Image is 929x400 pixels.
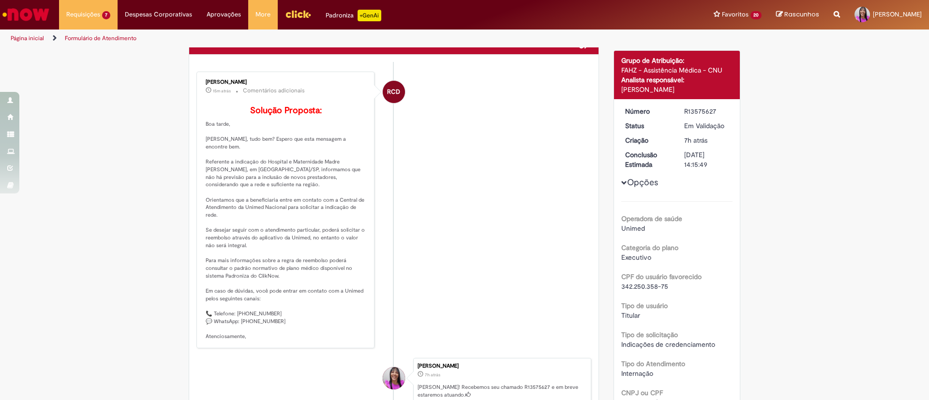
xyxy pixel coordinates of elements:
[579,37,591,49] button: Adicionar anexos
[102,11,110,19] span: 7
[618,135,677,145] dt: Criação
[206,106,367,341] p: Boa tarde, [PERSON_NAME], tudo bem? Espero que esta mensagem a encontre bem. Referente a indicaçã...
[621,56,733,65] div: Grupo de Atribuição:
[621,282,668,291] span: 342.250.358-75
[7,30,612,47] ul: Trilhas de página
[213,88,231,94] time: 29/09/2025 17:26:02
[125,10,192,19] span: Despesas Corporativas
[358,10,381,21] p: +GenAi
[255,10,270,19] span: More
[621,214,682,223] b: Operadora de saúde
[618,106,677,116] dt: Número
[621,65,733,75] div: FAHZ - Assistência Médica - CNU
[621,340,715,349] span: Indicações de credenciamento
[418,363,586,369] div: [PERSON_NAME]
[206,79,367,85] div: [PERSON_NAME]
[387,80,400,104] span: RCD
[873,10,922,18] span: [PERSON_NAME]
[684,106,729,116] div: R13575627
[621,359,685,368] b: Tipo do Atendimento
[684,150,729,169] div: [DATE] 14:15:49
[621,369,653,378] span: Internação
[621,272,702,281] b: CPF do usuário favorecido
[1,5,51,24] img: ServiceNow
[684,136,707,145] span: 7h atrás
[425,372,440,378] span: 7h atrás
[750,11,762,19] span: 20
[621,311,640,320] span: Titular
[66,10,100,19] span: Requisições
[207,10,241,19] span: Aprovações
[621,253,651,262] span: Executivo
[618,150,677,169] dt: Conclusão Estimada
[776,10,819,19] a: Rascunhos
[722,10,749,19] span: Favoritos
[618,121,677,131] dt: Status
[383,81,405,103] div: Rodrigo Camilo Dos Santos
[621,75,733,85] div: Analista responsável:
[621,224,645,233] span: Unimed
[196,39,270,47] h2: Plano Médico - FAHZ Histórico de tíquete
[684,135,729,145] div: 29/09/2025 10:15:45
[621,301,668,310] b: Tipo de usuário
[621,330,678,339] b: Tipo de solicitação
[784,10,819,19] span: Rascunhos
[250,105,322,116] b: Solução Proposta:
[621,85,733,94] div: [PERSON_NAME]
[213,88,231,94] span: 15m atrás
[418,384,586,399] p: [PERSON_NAME]! Recebemos seu chamado R13575627 e em breve estaremos atuando.
[425,372,440,378] time: 29/09/2025 10:15:45
[243,87,305,95] small: Comentários adicionais
[11,34,44,42] a: Página inicial
[621,388,663,397] b: CNPJ ou CPF
[65,34,136,42] a: Formulário de Atendimento
[621,243,678,252] b: Categoria do plano
[326,10,381,21] div: Padroniza
[383,367,405,389] div: Lauane Laissa De Oliveira
[684,136,707,145] time: 29/09/2025 10:15:45
[684,121,729,131] div: Em Validação
[285,7,311,21] img: click_logo_yellow_360x200.png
